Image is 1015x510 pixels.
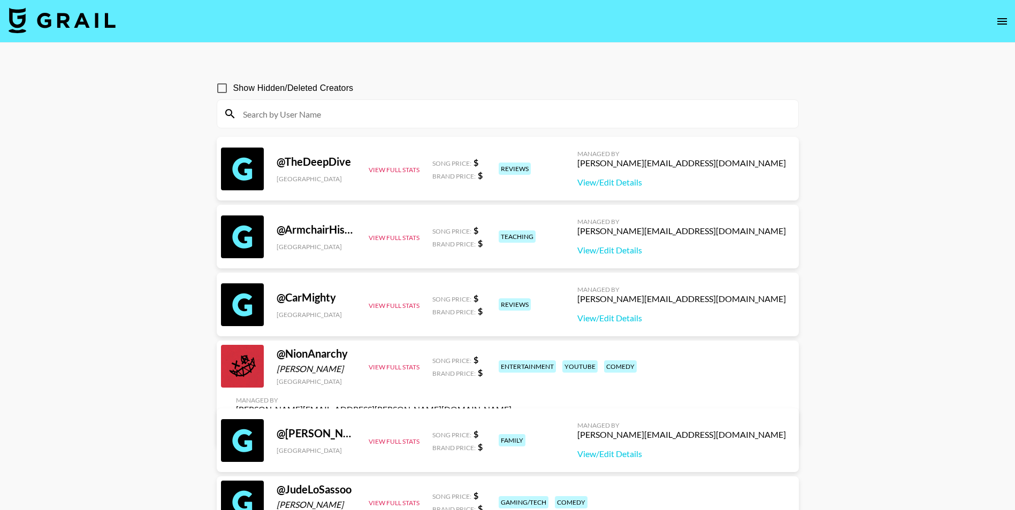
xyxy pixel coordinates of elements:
div: [PERSON_NAME][EMAIL_ADDRESS][PERSON_NAME][DOMAIN_NAME] [236,404,512,415]
div: gaming/tech [499,496,548,508]
div: @ NionAnarchy [277,347,356,360]
div: [PERSON_NAME][EMAIL_ADDRESS][DOMAIN_NAME] [577,226,786,236]
strong: $ [478,367,483,377]
div: Managed By [577,150,786,158]
div: @ ArmchairHistorian [277,223,356,236]
strong: $ [474,157,478,167]
button: View Full Stats [369,499,419,507]
span: Brand Price: [432,369,476,377]
button: View Full Stats [369,234,419,242]
button: View Full Stats [369,166,419,174]
strong: $ [478,442,483,452]
strong: $ [478,238,483,248]
strong: $ [474,490,478,500]
div: @ JudeLoSassoo [277,483,356,496]
button: open drawer [991,11,1013,32]
span: Song Price: [432,431,471,439]
div: Managed By [577,421,786,429]
div: [GEOGRAPHIC_DATA] [277,377,356,385]
span: Song Price: [432,227,471,235]
strong: $ [474,354,478,365]
div: teaching [499,230,536,243]
div: Managed By [236,396,512,404]
span: Show Hidden/Deleted Creators [233,82,354,95]
div: reviews [499,298,531,311]
div: comedy [604,360,637,373]
span: Song Price: [432,295,471,303]
a: View/Edit Details [577,245,786,256]
a: View/Edit Details [577,177,786,188]
div: @ CarMighty [277,291,356,304]
img: Grail Talent [9,7,116,33]
span: Brand Price: [432,172,476,180]
button: View Full Stats [369,437,419,445]
div: [PERSON_NAME][EMAIL_ADDRESS][DOMAIN_NAME] [577,158,786,168]
div: [PERSON_NAME][EMAIL_ADDRESS][DOMAIN_NAME] [577,293,786,304]
input: Search by User Name [236,105,792,122]
a: View/Edit Details [577,449,786,459]
button: View Full Stats [369,363,419,371]
span: Brand Price: [432,240,476,248]
span: Song Price: [432,159,471,167]
div: reviews [499,163,531,175]
div: @ [PERSON_NAME] [277,427,356,440]
strong: $ [478,306,483,316]
a: View/Edit Details [577,313,786,323]
div: [PERSON_NAME][EMAIL_ADDRESS][DOMAIN_NAME] [577,429,786,440]
div: [PERSON_NAME] [277,499,356,510]
div: [GEOGRAPHIC_DATA] [277,311,356,319]
span: Brand Price: [432,444,476,452]
div: family [499,434,525,446]
strong: $ [474,429,478,439]
div: [PERSON_NAME] [277,364,356,374]
span: Brand Price: [432,308,476,316]
div: Managed By [577,218,786,226]
div: entertainment [499,360,556,373]
button: View Full Stats [369,302,419,310]
div: Managed By [577,285,786,293]
div: @ TheDeepDive [277,155,356,168]
span: Song Price: [432,357,471,365]
strong: $ [478,170,483,180]
div: [GEOGRAPHIC_DATA] [277,243,356,251]
span: Song Price: [432,492,471,500]
div: [GEOGRAPHIC_DATA] [277,446,356,454]
div: [GEOGRAPHIC_DATA] [277,175,356,183]
div: comedy [555,496,587,508]
strong: $ [474,225,478,235]
div: youtube [562,360,598,373]
strong: $ [474,293,478,303]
